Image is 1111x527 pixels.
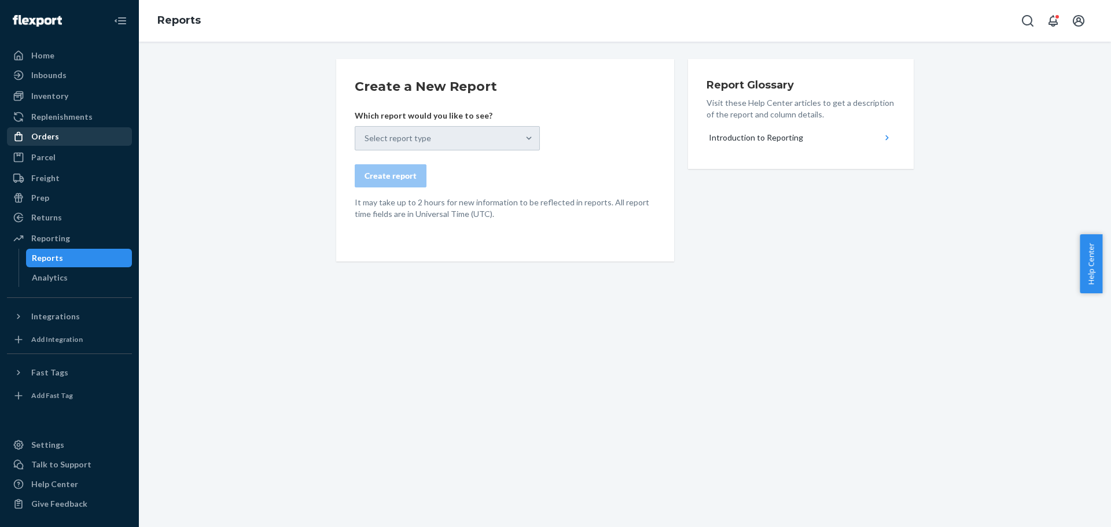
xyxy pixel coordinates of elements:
button: Integrations [7,307,132,326]
h2: Create a New Report [355,78,656,96]
a: Reporting [7,229,132,248]
a: Freight [7,169,132,187]
div: Help Center [31,478,78,490]
a: Prep [7,189,132,207]
div: Create report [365,170,417,182]
div: Analytics [32,272,68,283]
div: Freight [31,172,60,184]
div: Reporting [31,233,70,244]
div: Returns [31,212,62,223]
p: Which report would you like to see? [355,110,540,121]
a: Inbounds [7,66,132,84]
button: Give Feedback [7,495,132,513]
div: Home [31,50,54,61]
a: Reports [157,14,201,27]
div: Settings [31,439,64,451]
button: Close Navigation [109,9,132,32]
div: Add Integration [31,334,83,344]
button: Help Center [1080,234,1102,293]
button: Create report [355,164,426,187]
button: Open account menu [1067,9,1090,32]
button: Open Search Box [1016,9,1039,32]
a: Parcel [7,148,132,167]
div: Prep [31,192,49,204]
a: Inventory [7,87,132,105]
p: Visit these Help Center articles to get a description of the report and column details. [707,97,895,120]
a: Replenishments [7,108,132,126]
div: Introduction to Reporting [709,132,803,143]
div: Fast Tags [31,367,68,378]
button: Talk to Support [7,455,132,474]
a: Settings [7,436,132,454]
a: Help Center [7,475,132,493]
a: Orders [7,127,132,146]
button: Introduction to Reporting [707,125,895,150]
a: Add Fast Tag [7,386,132,405]
div: Parcel [31,152,56,163]
button: Open notifications [1042,9,1065,32]
div: Inventory [31,90,68,102]
a: Returns [7,208,132,227]
div: Add Fast Tag [31,390,73,400]
div: Orders [31,131,59,142]
a: Add Integration [7,330,132,349]
div: Integrations [31,311,80,322]
a: Home [7,46,132,65]
h3: Report Glossary [707,78,895,93]
div: Give Feedback [31,498,87,510]
button: Fast Tags [7,363,132,382]
img: Flexport logo [13,15,62,27]
p: It may take up to 2 hours for new information to be reflected in reports. All report time fields ... [355,197,656,220]
div: Reports [32,252,63,264]
span: Support [23,8,65,19]
ol: breadcrumbs [148,4,210,38]
div: Replenishments [31,111,93,123]
div: Talk to Support [31,459,91,470]
a: Analytics [26,268,133,287]
a: Reports [26,249,133,267]
div: Inbounds [31,69,67,81]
